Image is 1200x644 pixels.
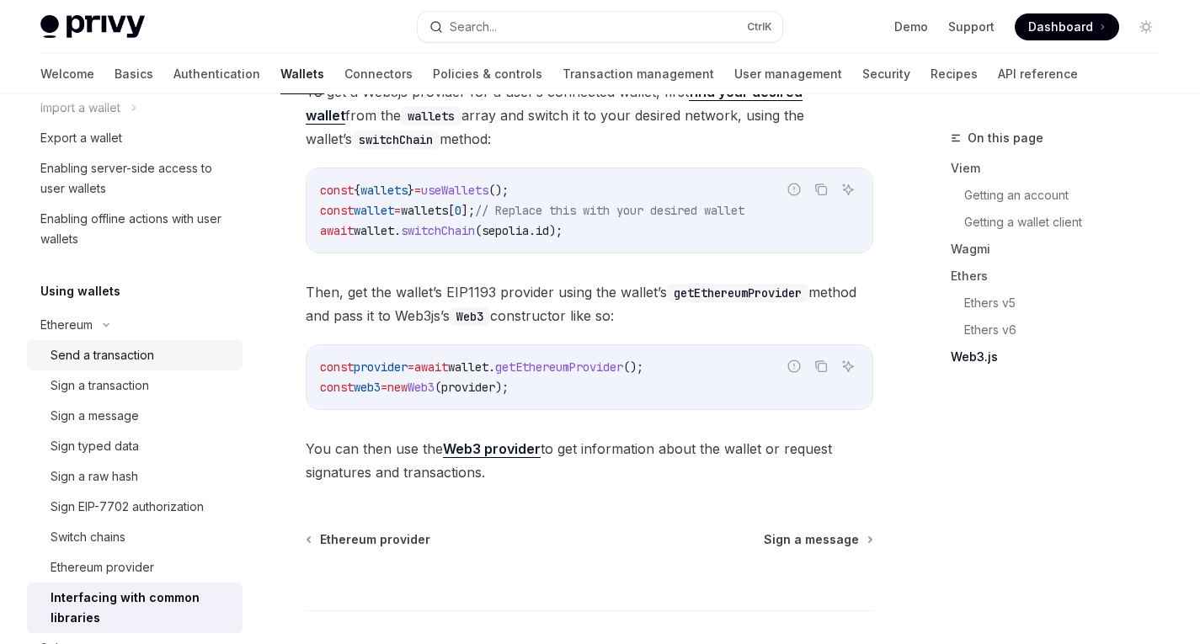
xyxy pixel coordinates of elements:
[394,223,401,238] span: .
[307,531,430,548] a: Ethereum provider
[894,19,928,35] a: Demo
[51,527,125,547] div: Switch chains
[837,355,859,377] button: Ask AI
[27,522,243,552] a: Switch chains
[951,343,1173,370] a: Web3.js
[421,183,488,198] span: useWallets
[450,17,497,37] div: Search...
[27,461,243,492] a: Sign a raw hash
[40,315,93,335] div: Ethereum
[455,203,461,218] span: 0
[951,155,1173,182] a: Viem
[433,54,542,94] a: Policies & controls
[764,531,859,548] span: Sign a message
[495,380,509,395] span: );
[495,359,623,375] span: getEthereumProvider
[549,223,563,238] span: );
[51,557,154,577] div: Ethereum provider
[27,431,243,461] a: Sign typed data
[280,54,324,94] a: Wallets
[1133,13,1160,40] button: Toggle dark mode
[27,123,243,153] a: Export a wallet
[623,359,643,375] span: ();
[320,183,354,198] span: const
[40,15,145,39] img: light logo
[443,440,541,457] strong: Web3 provider
[837,178,859,200] button: Ask AI
[408,380,435,395] span: Web3
[764,531,872,548] a: Sign a message
[998,54,1078,94] a: API reference
[51,466,138,487] div: Sign a raw hash
[51,436,139,456] div: Sign typed data
[27,370,243,401] a: Sign a transaction
[354,203,394,218] span: wallet
[536,223,549,238] span: id
[51,497,204,517] div: Sign EIP-7702 authorization
[408,183,414,198] span: }
[306,437,873,484] span: You can then use the to get information about the wallet or request signatures and transactions.
[381,380,387,395] span: =
[40,128,122,148] div: Export a wallet
[783,178,805,200] button: Report incorrect code
[448,359,488,375] span: wallet
[115,54,153,94] a: Basics
[964,182,1173,209] a: Getting an account
[27,552,243,583] a: Ethereum provider
[414,183,421,198] span: =
[306,80,873,151] span: To get a Web3js provider for a user’s connected wallet, first from the array and switch it to you...
[435,380,441,395] span: (
[354,359,408,375] span: provider
[27,340,243,370] a: Send a transaction
[40,158,232,199] div: Enabling server-side access to user wallets
[450,307,490,326] code: Web3
[948,19,995,35] a: Support
[734,54,842,94] a: User management
[51,406,139,426] div: Sign a message
[27,492,243,522] a: Sign EIP-7702 authorization
[443,440,541,458] a: Web3 provider
[320,223,354,238] span: await
[354,183,360,198] span: {
[441,380,495,395] span: provider
[448,203,455,218] span: [
[344,54,413,94] a: Connectors
[360,183,408,198] span: wallets
[563,54,714,94] a: Transaction management
[1015,13,1119,40] a: Dashboard
[51,345,154,365] div: Send a transaction
[401,107,461,125] code: wallets
[461,203,475,218] span: ];
[354,380,381,395] span: web3
[320,531,430,548] span: Ethereum provider
[387,380,408,395] span: new
[320,380,354,395] span: const
[320,359,354,375] span: const
[306,280,873,327] span: Then, get the wallet’s EIP1193 provider using the wallet’s method and pass it to Web3js’s constru...
[964,290,1173,317] a: Ethers v5
[475,223,482,238] span: (
[173,54,260,94] a: Authentication
[394,203,401,218] span: =
[40,281,120,301] h5: Using wallets
[352,130,440,149] code: switchChain
[27,204,243,254] a: Enabling offline actions with user wallets
[964,209,1173,236] a: Getting a wallet client
[488,183,509,198] span: ();
[401,223,475,238] span: switchChain
[968,128,1043,148] span: On this page
[810,178,832,200] button: Copy the contents from the code block
[418,12,781,42] button: Search...CtrlK
[320,203,354,218] span: const
[40,54,94,94] a: Welcome
[27,583,243,633] a: Interfacing with common libraries
[951,263,1173,290] a: Ethers
[747,20,772,34] span: Ctrl K
[27,401,243,431] a: Sign a message
[810,355,832,377] button: Copy the contents from the code block
[40,209,232,249] div: Enabling offline actions with user wallets
[951,236,1173,263] a: Wagmi
[667,284,808,302] code: getEthereumProvider
[408,359,414,375] span: =
[783,355,805,377] button: Report incorrect code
